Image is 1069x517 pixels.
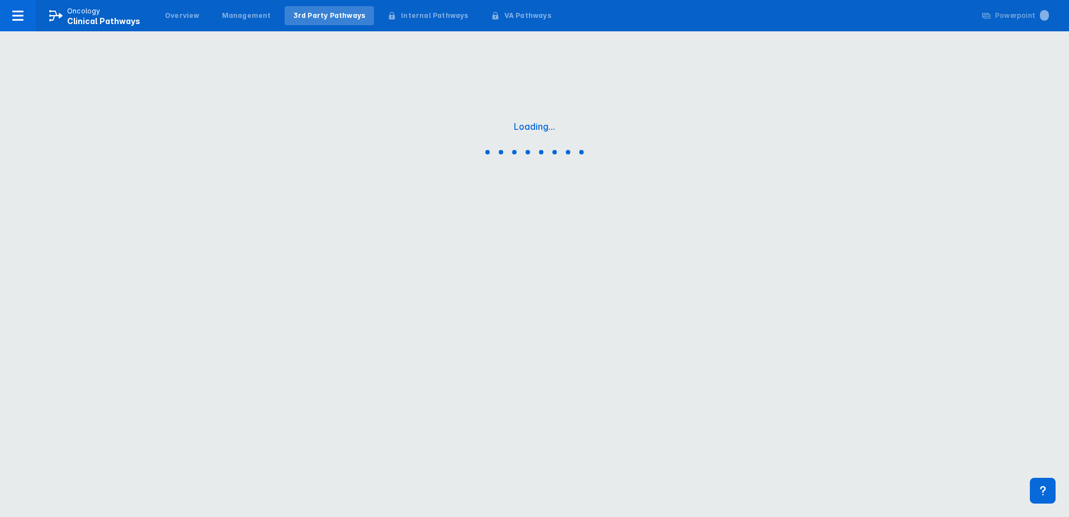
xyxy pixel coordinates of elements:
[165,11,200,21] div: Overview
[401,11,468,21] div: Internal Pathways
[222,11,271,21] div: Management
[156,6,209,25] a: Overview
[285,6,375,25] a: 3rd Party Pathways
[213,6,280,25] a: Management
[294,11,366,21] div: 3rd Party Pathways
[995,11,1049,21] div: Powerpoint
[514,121,555,132] div: Loading...
[1030,478,1056,504] div: Contact Support
[504,11,551,21] div: VA Pathways
[67,6,101,16] p: Oncology
[67,16,140,26] span: Clinical Pathways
